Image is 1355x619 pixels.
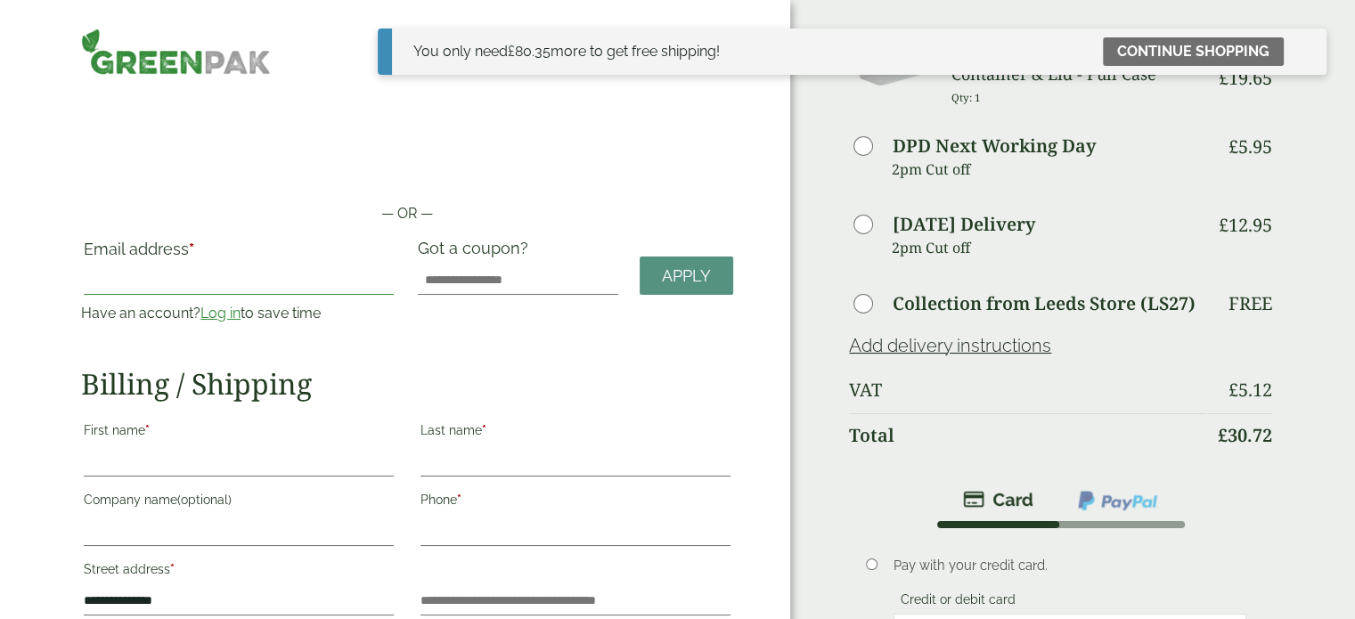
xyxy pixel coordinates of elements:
[508,43,515,60] span: £
[894,592,1023,612] label: Credit or debit card
[84,487,394,517] label: Company name
[893,137,1096,155] label: DPD Next Working Day
[84,557,394,587] label: Street address
[662,266,711,286] span: Apply
[893,216,1035,233] label: [DATE] Delivery
[849,335,1051,356] a: Add delivery instructions
[1228,378,1272,402] bdi: 5.12
[963,489,1033,510] img: stripe.png
[81,146,733,182] iframe: Secure payment button frame
[892,234,1205,261] p: 2pm Cut off
[508,43,551,60] span: 80.35
[1219,213,1228,237] span: £
[81,203,733,224] p: — OR —
[170,562,175,576] abbr: required
[81,367,733,401] h2: Billing / Shipping
[200,305,241,322] a: Log in
[457,493,461,507] abbr: required
[189,240,194,258] abbr: required
[482,423,486,437] abbr: required
[1076,489,1159,512] img: ppcp-gateway.png
[1228,293,1272,314] p: Free
[1219,213,1272,237] bdi: 12.95
[892,156,1205,183] p: 2pm Cut off
[413,41,720,62] div: You only need more to get free shipping!
[84,241,394,266] label: Email address
[640,257,733,295] a: Apply
[145,423,150,437] abbr: required
[1103,37,1284,66] a: Continue shopping
[894,556,1246,575] p: Pay with your credit card.
[849,413,1205,457] th: Total
[177,493,232,507] span: (optional)
[84,418,394,448] label: First name
[420,487,731,517] label: Phone
[951,91,981,104] small: Qty: 1
[81,29,270,75] img: GreenPak Supplies
[1228,378,1238,402] span: £
[418,239,535,266] label: Got a coupon?
[1218,423,1272,447] bdi: 30.72
[81,303,396,324] p: Have an account? to save time
[420,418,731,448] label: Last name
[1228,134,1238,159] span: £
[893,295,1196,313] label: Collection from Leeds Store (LS27)
[1218,423,1228,447] span: £
[1228,134,1272,159] bdi: 5.95
[849,369,1205,411] th: VAT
